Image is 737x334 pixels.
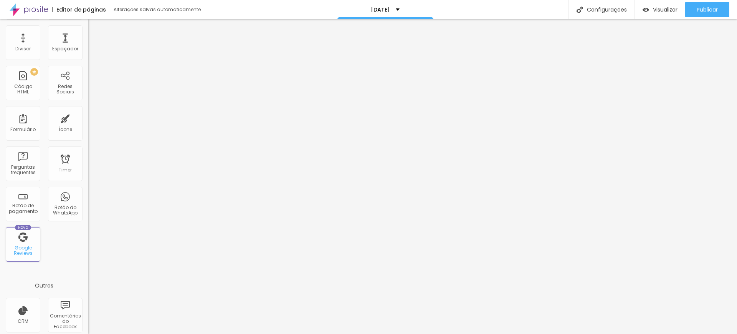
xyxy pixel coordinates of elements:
span: Visualizar [653,7,678,13]
div: Botão de pagamento [8,203,38,214]
img: view-1.svg [643,7,649,13]
iframe: Editor [88,19,737,334]
button: Publicar [685,2,729,17]
div: Perguntas frequentes [8,165,38,176]
img: Icone [577,7,583,13]
div: Divisor [15,46,31,52]
div: Comentários do Facebook [50,313,80,330]
div: Novo [15,225,31,230]
div: Google Reviews [8,245,38,256]
div: Código HTML [8,84,38,95]
button: Visualizar [635,2,685,17]
div: Redes Sociais [50,84,80,95]
p: [DATE] [371,7,390,12]
div: CRM [18,319,28,324]
div: Botão do WhatsApp [50,205,80,216]
div: Ícone [59,127,72,132]
div: Espaçador [52,46,78,52]
div: Formulário [10,127,36,132]
div: Alterações salvas automaticamente [114,7,202,12]
div: Editor de páginas [52,7,106,12]
div: Timer [59,167,72,173]
span: Publicar [697,7,718,13]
